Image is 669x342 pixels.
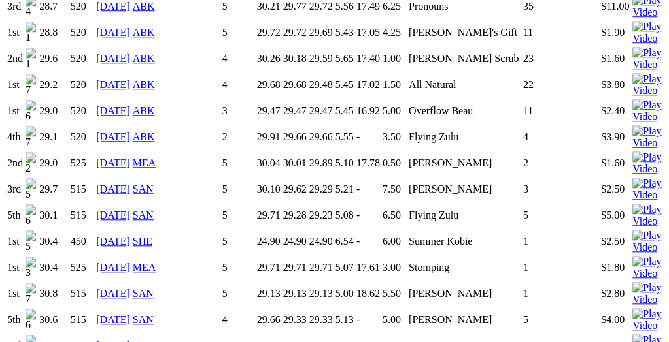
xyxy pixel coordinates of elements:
td: 30.4 [39,229,69,254]
td: 5 [222,255,255,280]
td: 1st [7,99,24,123]
td: 29.47 [309,99,334,123]
td: 1.00 [382,46,407,71]
td: 29.69 [309,20,334,45]
td: 29.48 [309,72,334,97]
td: 5.13 [335,307,354,332]
td: 29.0 [39,99,69,123]
td: 450 [70,229,95,254]
td: 5.00 [335,281,354,306]
td: 29.33 [309,307,334,332]
td: 30.26 [256,46,281,71]
td: $1.90 [600,20,630,45]
img: 6 [26,309,37,331]
td: 5 [523,307,553,332]
td: 29.71 [256,255,281,280]
td: 18.62 [356,281,381,306]
a: [DATE] [96,288,130,299]
a: Watch Replay on Watchdog [632,294,662,305]
td: 3.50 [382,125,407,149]
td: 6.50 [382,203,407,228]
img: 1 [26,22,37,44]
td: 29.13 [309,281,334,306]
a: MEA [133,262,156,273]
img: 5 [26,178,37,200]
img: Play Video [632,125,662,149]
td: 30.04 [256,151,281,176]
td: 17.40 [356,46,381,71]
td: 5 [222,20,255,45]
td: Overflow Beau [408,99,521,123]
img: Play Video [632,230,662,253]
td: 525 [70,255,95,280]
td: 29.71 [309,255,334,280]
td: - [356,203,381,228]
td: 515 [70,177,95,202]
a: [DATE] [96,131,130,142]
td: 24.90 [309,229,334,254]
a: SAN [133,288,154,299]
img: Play Video [632,47,662,70]
a: [DATE] [96,27,130,38]
img: Play Video [632,308,662,332]
td: 520 [70,125,95,149]
a: [DATE] [96,262,130,273]
td: - [356,125,381,149]
a: Watch Replay on Watchdog [632,241,662,253]
td: - [356,177,381,202]
td: 29.13 [256,281,281,306]
td: 29.47 [256,99,281,123]
td: 515 [70,203,95,228]
img: 6 [26,100,37,122]
td: 2nd [7,46,24,71]
td: All Natural [408,72,521,97]
a: Watch Replay on Watchdog [632,189,662,200]
td: 16.92 [356,99,381,123]
td: 30.4 [39,255,69,280]
img: Play Video [632,99,662,123]
td: 17.78 [356,151,381,176]
td: 5 [523,203,553,228]
td: 5th [7,203,24,228]
td: 4.25 [382,20,407,45]
td: 5 [222,203,255,228]
td: 17.05 [356,20,381,45]
td: 29.33 [283,307,307,332]
td: 5.10 [335,151,354,176]
td: 29.89 [309,151,334,176]
a: ABK [133,79,155,90]
a: MEA [133,157,156,168]
td: 5 [222,281,255,306]
td: 5.43 [335,20,354,45]
img: 7 [26,283,37,305]
td: 4th [7,125,24,149]
td: 520 [70,20,95,45]
a: Watch Replay on Watchdog [632,215,662,226]
td: 1st [7,229,24,254]
td: [PERSON_NAME] [408,281,521,306]
td: 520 [70,99,95,123]
td: 4 [222,307,255,332]
a: [DATE] [96,105,130,116]
img: 5 [26,230,37,253]
td: 29.23 [309,203,334,228]
td: $4.00 [600,307,630,332]
a: [DATE] [96,79,130,90]
a: ABK [133,27,155,38]
a: ABK [133,105,155,116]
a: [DATE] [96,314,130,325]
td: 3.00 [382,255,407,280]
img: Play Video [632,21,662,44]
td: 29.2 [39,72,69,97]
td: - [356,307,381,332]
td: 5.45 [335,99,354,123]
td: 29.28 [283,203,307,228]
td: 30.8 [39,281,69,306]
td: 29.59 [309,46,334,71]
td: 29.6 [39,46,69,71]
td: 1 [523,229,553,254]
td: $2.40 [600,99,630,123]
td: 29.68 [283,72,307,97]
td: 1 [523,281,553,306]
td: 5.21 [335,177,354,202]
